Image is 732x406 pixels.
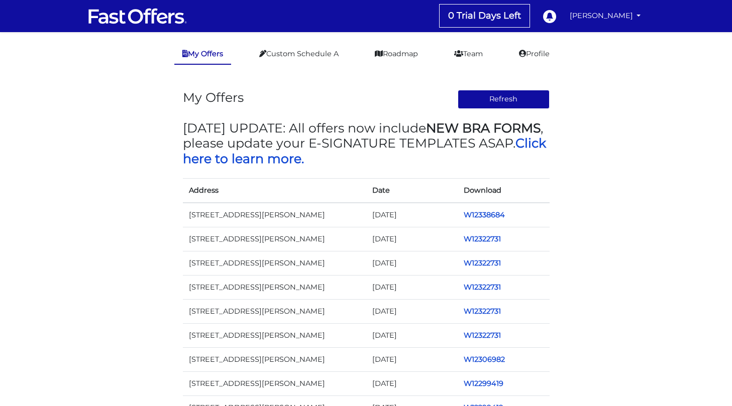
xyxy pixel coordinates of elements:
[183,348,366,372] td: [STREET_ADDRESS][PERSON_NAME]
[366,372,458,396] td: [DATE]
[464,379,503,388] a: W12299419
[183,275,366,299] td: [STREET_ADDRESS][PERSON_NAME]
[464,234,501,243] a: W12322731
[183,203,366,227] td: [STREET_ADDRESS][PERSON_NAME]
[464,331,501,340] a: W12322731
[366,251,458,275] td: [DATE]
[464,283,501,292] a: W12322731
[183,120,550,166] h3: [DATE] UPDATE: All offers now include , please update your E-SIGNATURE TEMPLATES ASAP.
[367,44,426,64] a: Roadmap
[440,5,530,27] a: 0 Trial Days Left
[366,324,458,348] td: [DATE]
[174,44,231,65] a: My Offers
[464,258,501,267] a: W12322731
[183,136,546,166] a: Click here to learn more.
[183,299,366,323] td: [STREET_ADDRESS][PERSON_NAME]
[366,299,458,323] td: [DATE]
[366,203,458,227] td: [DATE]
[366,227,458,251] td: [DATE]
[464,355,505,364] a: W12306982
[464,307,501,316] a: W12322731
[183,372,366,396] td: [STREET_ADDRESS][PERSON_NAME]
[183,90,244,105] h3: My Offers
[251,44,347,64] a: Custom Schedule A
[464,210,505,219] a: W12338684
[183,324,366,348] td: [STREET_ADDRESS][PERSON_NAME]
[183,227,366,251] td: [STREET_ADDRESS][PERSON_NAME]
[458,90,550,109] button: Refresh
[366,275,458,299] td: [DATE]
[511,44,558,64] a: Profile
[183,178,366,203] th: Address
[458,178,550,203] th: Download
[366,178,458,203] th: Date
[566,6,645,26] a: [PERSON_NAME]
[366,348,458,372] td: [DATE]
[183,251,366,275] td: [STREET_ADDRESS][PERSON_NAME]
[426,120,541,136] strong: NEW BRA FORMS
[446,44,491,64] a: Team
